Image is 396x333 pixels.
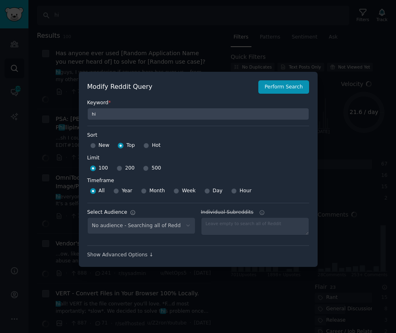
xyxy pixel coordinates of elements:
[213,187,223,195] span: Day
[151,165,161,172] span: 500
[182,187,196,195] span: Week
[87,174,309,185] label: Timeframe
[122,187,132,195] span: Year
[125,165,134,172] span: 200
[87,155,100,162] div: Limit
[99,142,110,149] span: New
[87,132,309,139] label: Sort
[99,187,105,195] span: All
[149,187,165,195] span: Month
[152,142,161,149] span: Hot
[87,99,309,107] label: Keyword
[240,187,252,195] span: Hour
[87,209,128,216] div: Select Audience
[99,165,108,172] span: 100
[201,209,309,216] label: Individual Subreddits
[258,80,309,94] button: Perform Search
[87,251,309,259] div: Show Advanced Options ↓
[126,142,135,149] span: Top
[87,108,309,120] input: Keyword to search on Reddit
[87,82,254,92] h2: Modify Reddit Query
